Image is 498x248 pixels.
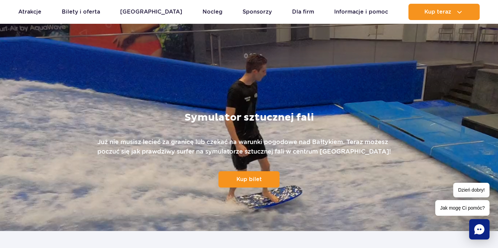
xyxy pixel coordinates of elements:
[424,9,451,15] span: Kup teraz
[453,183,490,197] span: Dzień dobry!
[18,4,41,20] a: Atrakcje
[334,4,388,20] a: Informacje i pomoc
[408,4,480,20] button: Kup teraz
[120,4,182,20] a: [GEOGRAPHIC_DATA]
[185,111,314,124] h1: Symulator sztucznej fali
[62,4,100,20] a: Bilety i oferta
[218,171,280,188] a: Kup bilet
[435,200,490,216] span: Jak mogę Ci pomóc?
[292,4,314,20] a: Dla firm
[97,137,401,156] p: Już nie musisz lecieć za granicę lub czekać na warunki pogodowe nad Bałtykiem. Teraz możesz poczu...
[236,176,262,182] span: Kup bilet
[469,219,490,240] div: Chat
[243,4,272,20] a: Sponsorzy
[203,4,223,20] a: Nocleg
